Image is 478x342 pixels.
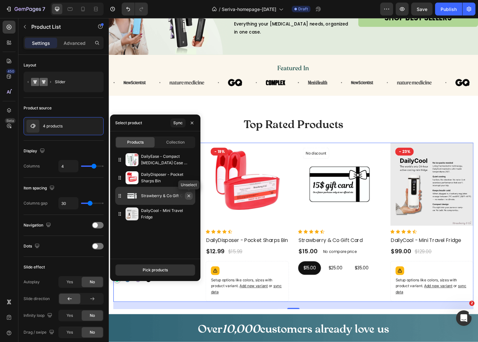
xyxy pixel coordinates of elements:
[170,118,186,127] button: Sync
[141,207,193,220] p: DailyCool - Mini Travel Fridge
[141,193,193,199] p: Strawberry & Co Gift Card
[90,313,95,318] span: No
[225,243,260,247] p: No compare price
[173,120,183,126] div: Sync
[10,136,29,145] pre: - 59%
[42,5,45,13] p: 7
[331,279,361,284] span: Add new variant
[198,229,286,238] h2: Strawberry & Co Gift Card
[137,279,167,284] span: Add new variant
[219,6,220,13] span: /
[107,272,183,291] p: Setup options like colors, sizes with product variant.
[141,171,193,184] p: DailyDisposer - Pocket Sharps Bin
[295,131,382,218] a: DailyCool - Mini Travel Fridge
[469,301,474,306] span: 2
[126,153,138,166] img: collections
[5,256,27,266] div: $29.00
[126,189,138,202] img: collections
[258,259,272,266] span: $35.00
[107,279,181,290] span: or
[24,328,56,337] div: Drag / swipe
[141,106,246,120] span: Top Rated Products
[417,6,427,12] span: Save
[24,296,50,302] div: Slide direction
[301,272,377,291] p: Setup options like colors, sizes with product variant.
[230,259,245,266] span: $25.00
[298,6,308,12] span: Draft
[64,40,86,46] p: Advanced
[295,229,382,238] h2: DailyCool - Mini Travel Fridge
[66,313,73,318] span: Yes
[3,3,48,15] button: 7
[24,242,41,251] div: Dots
[24,184,56,193] div: Item spacing
[24,221,52,230] div: Navigation
[441,6,457,13] div: Publish
[29,256,47,265] div: $69.99
[24,264,45,270] div: Slide effect
[66,329,73,335] span: Yes
[24,279,40,285] div: Autoplay
[204,259,217,266] span: $15.00
[26,120,39,133] img: product feature img
[301,279,375,290] span: sync data
[13,122,37,128] div: Product List
[102,229,189,238] h2: DailyDisposer - Pocket Sharps Bin
[166,139,185,145] span: Collection
[115,264,195,276] button: Pick products
[295,241,318,250] div: $99.00
[43,124,63,128] p: 4 products
[222,6,276,13] span: Seriva-homepage-[DATE]
[5,229,92,254] h2: DailyEase - Compact [MEDICAL_DATA] Case (Limited Edition)
[5,118,15,123] div: Beta
[102,131,189,218] a: DailyDisposer - Pocket Sharps Bin
[141,153,193,166] p: DailyEase - Compact [MEDICAL_DATA] Case (Limited Edition)
[115,120,142,126] div: Select product
[411,3,432,15] button: Save
[435,3,462,15] button: Publish
[5,131,92,218] a: DailyEase - Compact Insulin Case (Limited Edition)
[24,105,52,111] div: Product source
[6,69,15,74] div: 450
[107,279,181,290] span: sync data
[24,62,36,68] div: Layout
[66,279,73,285] span: Yes
[126,207,138,220] img: collections
[24,163,40,169] div: Columns
[94,321,294,335] span: Over customers already love us
[24,147,46,156] div: Display
[198,241,219,250] div: $15.00
[122,3,148,15] div: Undo/Redo
[90,279,95,285] span: No
[32,40,50,46] p: Settings
[207,139,228,145] p: No discount
[24,200,47,206] div: Columns gap
[59,197,78,209] input: Auto
[24,311,54,320] div: Infinity loop
[107,136,125,145] pre: - 19%
[456,310,472,326] iframe: Intercom live chat
[59,160,78,172] input: Auto
[127,139,144,145] span: Products
[109,18,478,342] iframe: Design area
[320,241,340,250] div: $129.00
[126,171,138,184] img: collections
[102,241,122,250] div: $12.99
[90,329,95,335] span: No
[31,23,86,31] p: Product List
[55,75,94,89] div: Slider
[119,321,159,335] strong: 10,000
[198,131,286,218] a: Strawberry & Co Gift Card
[125,241,141,250] div: $15.99
[143,267,168,273] div: Pick products
[301,279,375,290] span: or
[300,136,320,145] pre: - 23%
